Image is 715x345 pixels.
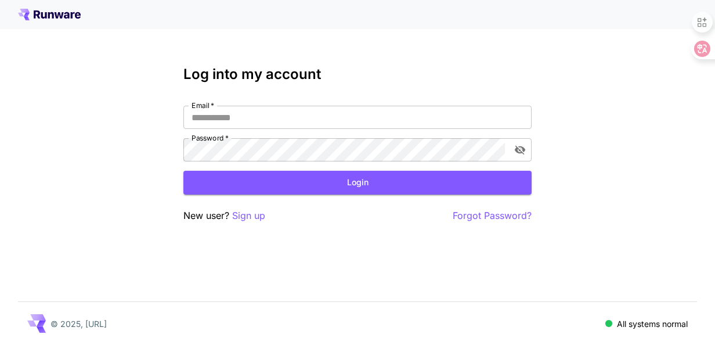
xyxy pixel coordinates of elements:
button: Forgot Password? [453,209,532,223]
label: Email [192,100,214,110]
button: toggle password visibility [510,139,530,160]
p: © 2025, [URL] [50,318,107,330]
button: Login [183,171,532,195]
label: Password [192,133,229,143]
button: Sign up [232,209,265,223]
h3: Log into my account [183,66,532,82]
p: All systems normal [617,318,688,330]
p: New user? [183,209,265,223]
